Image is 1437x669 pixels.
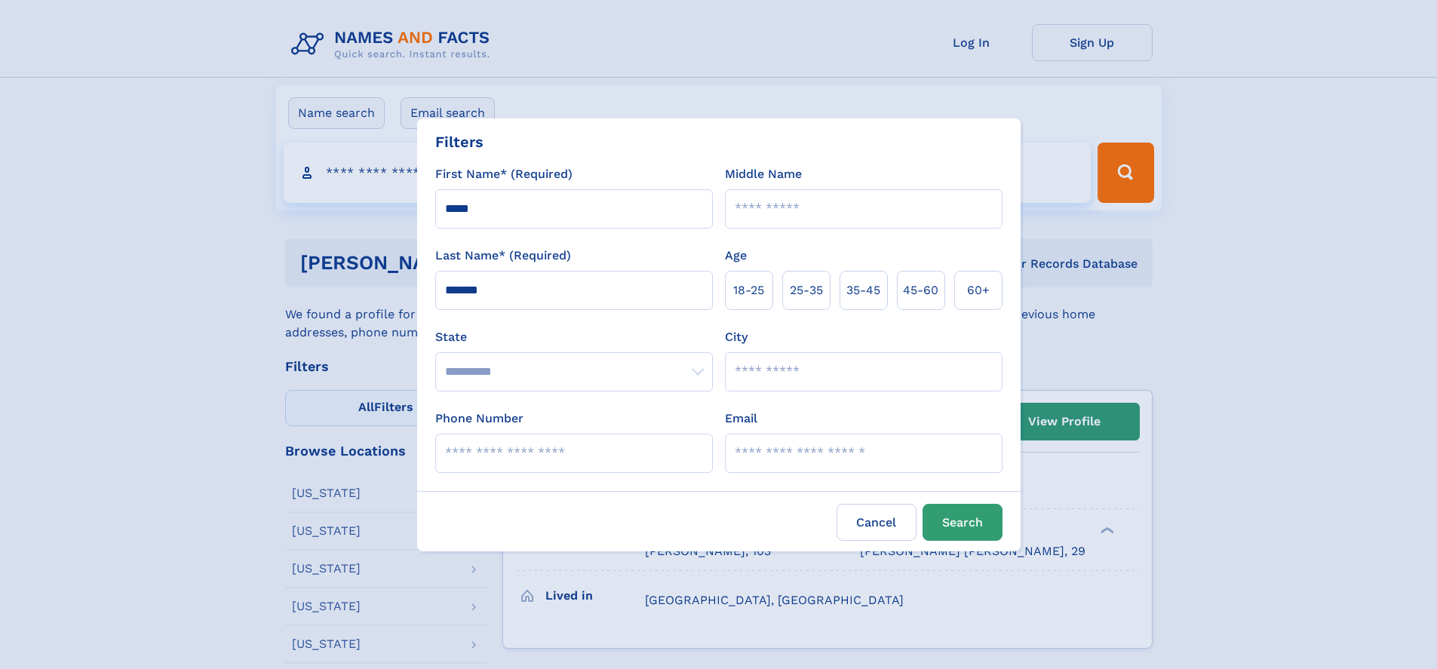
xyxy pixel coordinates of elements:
span: 18‑25 [733,281,764,299]
div: Filters [435,130,484,153]
label: Age [725,247,747,265]
label: Last Name* (Required) [435,247,571,265]
label: Email [725,410,757,428]
label: Cancel [837,504,917,541]
label: City [725,328,748,346]
label: State [435,328,713,346]
span: 25‑35 [790,281,823,299]
span: 45‑60 [903,281,938,299]
label: First Name* (Required) [435,165,573,183]
span: 35‑45 [846,281,880,299]
label: Phone Number [435,410,524,428]
button: Search [923,504,1003,541]
span: 60+ [967,281,990,299]
label: Middle Name [725,165,802,183]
